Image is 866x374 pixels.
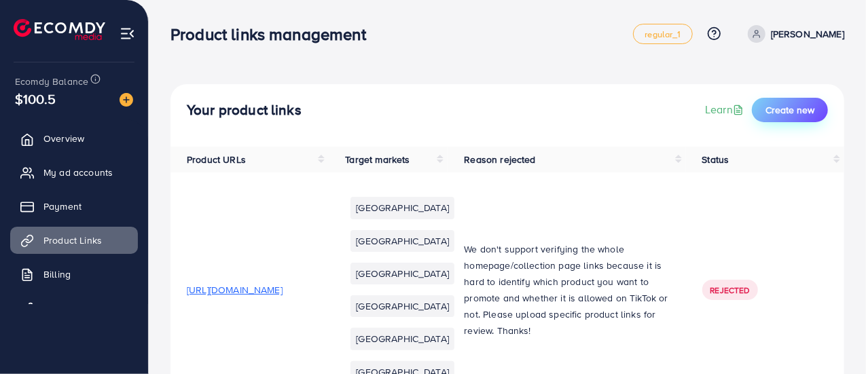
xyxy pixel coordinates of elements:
[350,263,454,284] li: [GEOGRAPHIC_DATA]
[10,261,138,288] a: Billing
[120,93,133,107] img: image
[645,30,681,39] span: regular_1
[120,26,135,41] img: menu
[752,98,828,122] button: Create new
[10,125,138,152] a: Overview
[742,25,844,43] a: [PERSON_NAME]
[702,153,729,166] span: Status
[350,295,454,317] li: [GEOGRAPHIC_DATA]
[170,24,377,44] h3: Product links management
[345,153,410,166] span: Target markets
[15,89,56,109] span: $100.5
[464,153,535,166] span: Reason rejected
[350,197,454,219] li: [GEOGRAPHIC_DATA]
[43,200,82,213] span: Payment
[771,26,844,42] p: [PERSON_NAME]
[710,284,750,296] span: Rejected
[43,132,84,145] span: Overview
[350,230,454,252] li: [GEOGRAPHIC_DATA]
[633,24,692,44] a: regular_1
[10,295,138,322] a: Affiliate Program
[705,102,746,117] a: Learn
[10,227,138,254] a: Product Links
[43,301,116,315] span: Affiliate Program
[43,233,102,247] span: Product Links
[187,102,302,119] h4: Your product links
[43,267,71,281] span: Billing
[15,75,88,88] span: Ecomdy Balance
[43,166,113,179] span: My ad accounts
[10,159,138,186] a: My ad accounts
[808,313,856,364] iframe: Chat
[14,19,105,40] img: logo
[10,193,138,220] a: Payment
[187,153,246,166] span: Product URLs
[350,328,454,350] li: [GEOGRAPHIC_DATA]
[765,103,814,117] span: Create new
[464,241,669,339] p: We don't support verifying the whole homepage/collection page links because it is hard to identif...
[187,283,283,297] span: [URL][DOMAIN_NAME]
